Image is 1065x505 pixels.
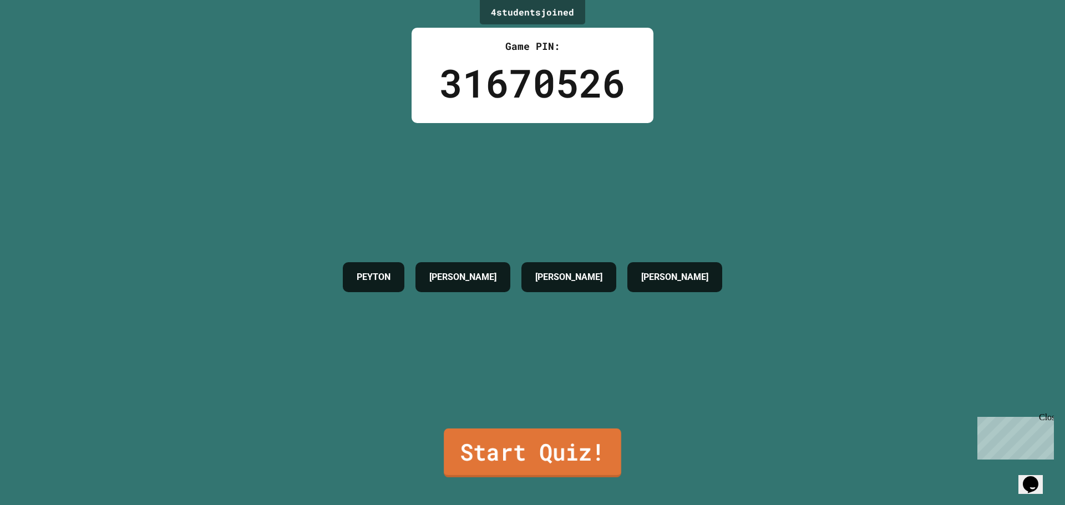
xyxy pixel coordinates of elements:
h4: [PERSON_NAME] [535,271,602,284]
div: Game PIN: [439,39,626,54]
iframe: chat widget [973,412,1054,460]
h4: [PERSON_NAME] [641,271,708,284]
div: Chat with us now!Close [4,4,77,70]
div: 31670526 [439,54,626,112]
a: Start Quiz! [444,429,621,477]
h4: PEYTON [357,271,390,284]
h4: [PERSON_NAME] [429,271,496,284]
iframe: chat widget [1018,461,1054,494]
